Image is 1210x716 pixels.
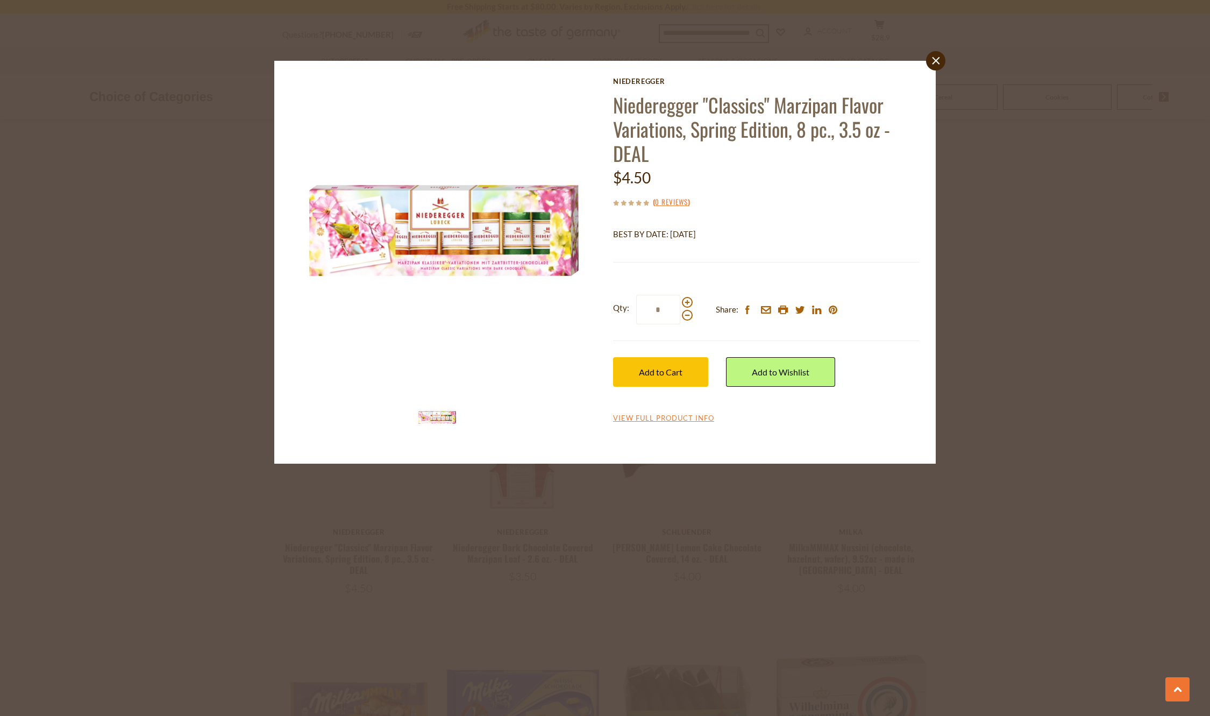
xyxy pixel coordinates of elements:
input: Qty: [636,295,680,324]
a: Add to Wishlist [726,357,835,387]
a: View Full Product Info [613,414,714,423]
span: ( ) [653,196,690,207]
img: Niederegger "Classics" Marzipan Flavor Variations, Spring Edition [416,396,459,439]
button: Add to Cart [613,357,708,387]
img: Niederegger "Classics" Marzipan Flavor Variations, Spring Edition [290,77,597,384]
strong: Qty: [613,301,629,315]
a: 0 Reviews [655,196,688,208]
span: Share: [716,303,738,316]
a: Niederegger [613,77,920,86]
span: $4.50 [613,168,651,187]
p: BEST BY DATE: [DATE] [613,228,920,241]
a: Niederegger "Classics" Marzipan Flavor Variations, Spring Edition, 8 pc., 3.5 oz - DEAL [613,90,890,167]
span: Add to Cart [639,367,682,377]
